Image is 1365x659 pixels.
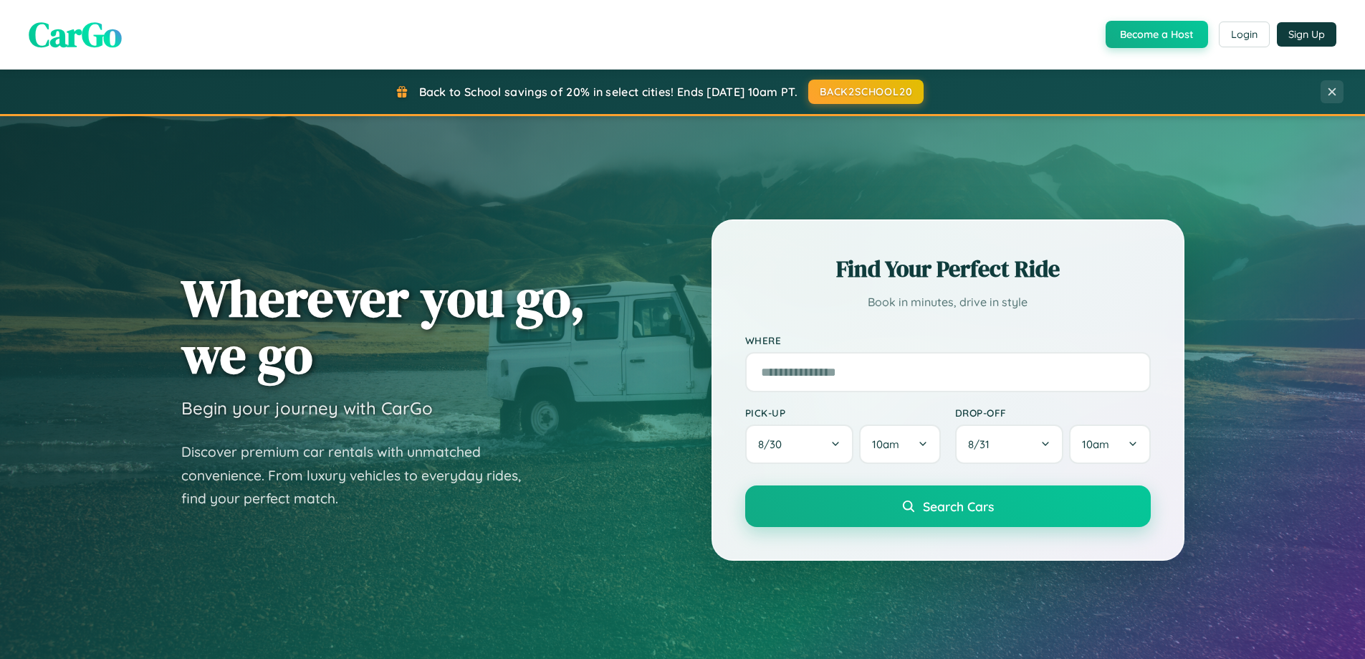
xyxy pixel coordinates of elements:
label: Where [745,334,1151,346]
h1: Wherever you go, we go [181,270,585,383]
button: BACK2SCHOOL20 [808,80,924,104]
button: Become a Host [1106,21,1208,48]
span: Back to School savings of 20% in select cities! Ends [DATE] 10am PT. [419,85,798,99]
span: 10am [1082,437,1109,451]
label: Drop-off [955,407,1151,419]
button: Login [1219,22,1270,47]
button: Search Cars [745,485,1151,527]
button: Sign Up [1277,22,1336,47]
h2: Find Your Perfect Ride [745,253,1151,285]
label: Pick-up [745,407,941,419]
p: Discover premium car rentals with unmatched convenience. From luxury vehicles to everyday rides, ... [181,440,540,511]
p: Book in minutes, drive in style [745,292,1151,313]
button: 10am [859,425,940,464]
span: 8 / 31 [968,437,997,451]
h3: Begin your journey with CarGo [181,397,433,419]
button: 8/31 [955,425,1064,464]
span: CarGo [29,11,122,58]
span: 10am [872,437,899,451]
button: 8/30 [745,425,854,464]
span: Search Cars [923,498,994,514]
button: 10am [1069,425,1150,464]
span: 8 / 30 [758,437,789,451]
